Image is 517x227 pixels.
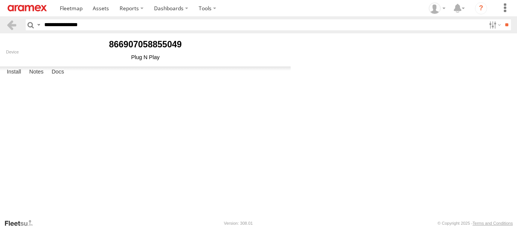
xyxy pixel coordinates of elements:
[3,67,25,77] label: Install
[6,50,285,54] div: Device
[48,67,68,77] label: Docs
[475,2,487,14] i: ?
[486,19,502,30] label: Search Filter Options
[6,54,285,60] div: Plug N Play
[36,19,42,30] label: Search Query
[6,19,17,30] a: Back to previous Page
[438,221,513,225] div: © Copyright 2025 -
[25,67,47,77] label: Notes
[8,5,47,11] img: aramex-logo.svg
[473,221,513,225] a: Terms and Conditions
[4,219,39,227] a: Visit our Website
[426,3,448,14] div: Mazen Siblini
[224,221,253,225] div: Version: 308.01
[109,39,182,49] b: 866907058855049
